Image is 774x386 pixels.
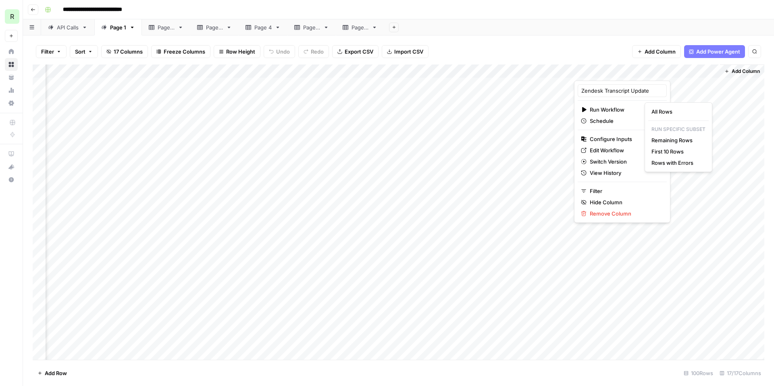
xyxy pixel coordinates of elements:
[648,124,709,135] p: Run Specific Subset
[651,136,702,144] span: Remaining Rows
[732,68,760,75] span: Add Column
[590,106,652,114] span: Run Workflow
[721,66,763,77] button: Add Column
[651,147,702,156] span: First 10 Rows
[651,108,702,116] span: All Rows
[651,159,702,167] span: Rows with Errors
